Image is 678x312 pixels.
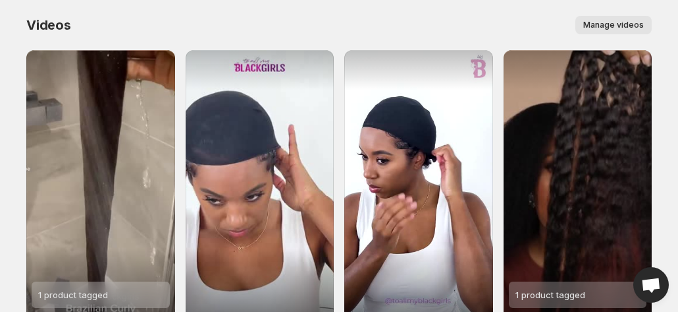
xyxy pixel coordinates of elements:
button: Manage videos [575,16,652,34]
span: Manage videos [583,20,644,30]
a: Open chat [633,267,669,303]
span: 1 product tagged [38,290,108,300]
span: 1 product tagged [515,290,585,300]
span: Videos [26,17,71,33]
